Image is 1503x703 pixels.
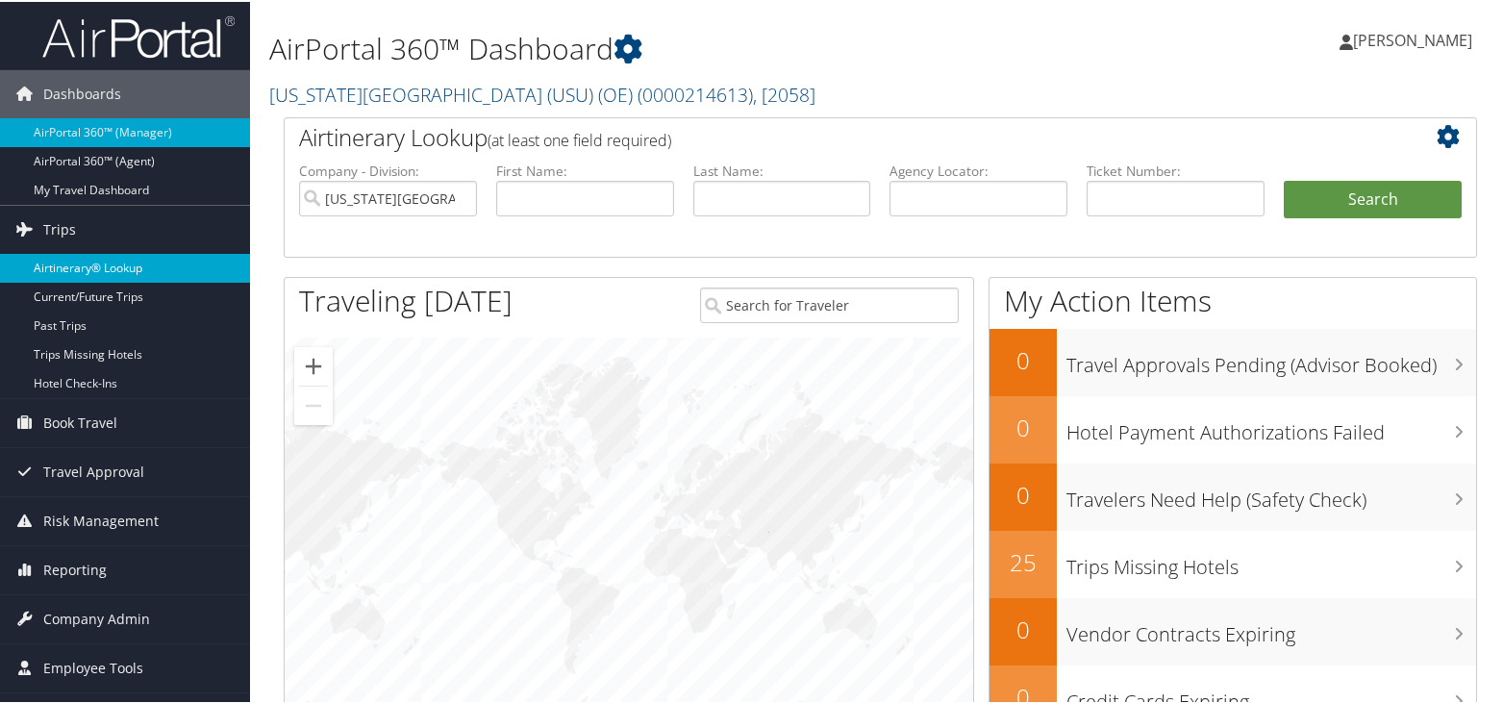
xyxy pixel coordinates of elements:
[1284,179,1462,217] button: Search
[989,544,1057,577] h2: 25
[43,642,143,690] span: Employee Tools
[1066,475,1476,512] h3: Travelers Need Help (Safety Check)
[638,80,753,106] span: ( 0000214613 )
[43,68,121,116] span: Dashboards
[1340,10,1491,67] a: [PERSON_NAME]
[1066,340,1476,377] h3: Travel Approvals Pending (Advisor Booked)
[989,529,1476,596] a: 25Trips Missing Hotels
[989,327,1476,394] a: 0Travel Approvals Pending (Advisor Booked)
[1087,160,1265,179] label: Ticket Number:
[43,495,159,543] span: Risk Management
[753,80,815,106] span: , [ 2058 ]
[989,279,1476,319] h1: My Action Items
[269,80,815,106] a: [US_STATE][GEOGRAPHIC_DATA] (USU) (OE)
[989,410,1057,442] h2: 0
[989,394,1476,462] a: 0Hotel Payment Authorizations Failed
[1066,408,1476,444] h3: Hotel Payment Authorizations Failed
[989,342,1057,375] h2: 0
[43,446,144,494] span: Travel Approval
[889,160,1067,179] label: Agency Locator:
[42,13,235,58] img: airportal-logo.png
[496,160,674,179] label: First Name:
[488,128,671,149] span: (at least one field required)
[989,462,1476,529] a: 0Travelers Need Help (Safety Check)
[294,345,333,384] button: Zoom in
[299,119,1363,152] h2: Airtinerary Lookup
[294,385,333,423] button: Zoom out
[989,612,1057,644] h2: 0
[299,279,513,319] h1: Traveling [DATE]
[700,286,958,321] input: Search for Traveler
[299,160,477,179] label: Company - Division:
[989,596,1476,664] a: 0Vendor Contracts Expiring
[989,477,1057,510] h2: 0
[693,160,871,179] label: Last Name:
[1066,542,1476,579] h3: Trips Missing Hotels
[269,27,1084,67] h1: AirPortal 360™ Dashboard
[1353,28,1472,49] span: [PERSON_NAME]
[43,204,76,252] span: Trips
[43,544,107,592] span: Reporting
[43,593,150,641] span: Company Admin
[1066,610,1476,646] h3: Vendor Contracts Expiring
[43,397,117,445] span: Book Travel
